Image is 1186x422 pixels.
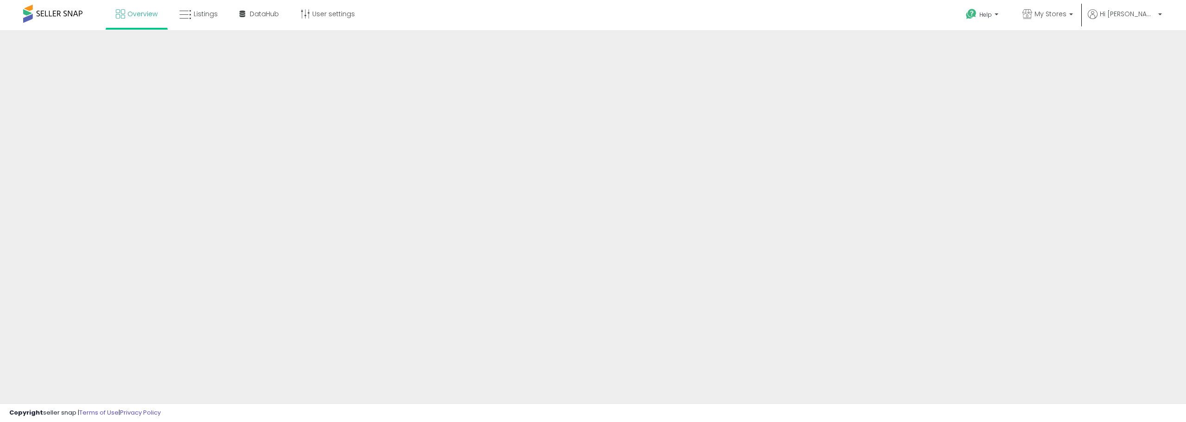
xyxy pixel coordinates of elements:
[1088,9,1162,30] a: Hi [PERSON_NAME]
[9,409,161,417] div: seller snap | |
[120,408,161,417] a: Privacy Policy
[194,9,218,19] span: Listings
[959,1,1008,30] a: Help
[250,9,279,19] span: DataHub
[965,8,977,20] i: Get Help
[1035,9,1066,19] span: My Stores
[9,408,43,417] strong: Copyright
[127,9,158,19] span: Overview
[1100,9,1155,19] span: Hi [PERSON_NAME]
[79,408,119,417] a: Terms of Use
[979,11,992,19] span: Help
